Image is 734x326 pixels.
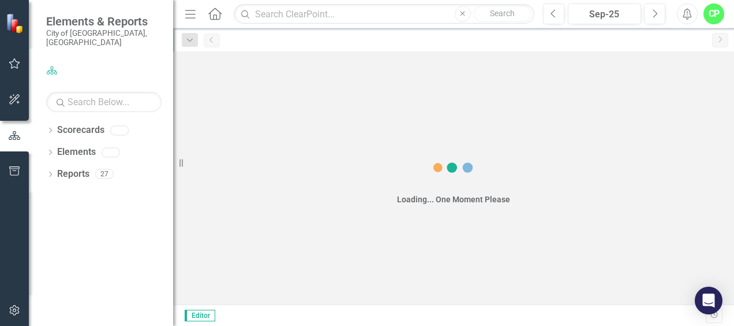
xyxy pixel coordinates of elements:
[474,6,531,22] button: Search
[568,3,641,24] button: Sep-25
[397,194,510,205] div: Loading... One Moment Please
[57,124,104,137] a: Scorecards
[5,12,27,34] img: ClearPoint Strategy
[57,146,96,159] a: Elements
[95,169,114,179] div: 27
[695,287,722,314] div: Open Intercom Messenger
[234,4,534,24] input: Search ClearPoint...
[46,28,162,47] small: City of [GEOGRAPHIC_DATA], [GEOGRAPHIC_DATA]
[572,8,637,21] div: Sep-25
[185,310,215,321] span: Editor
[703,3,724,24] button: CP
[46,14,162,28] span: Elements & Reports
[57,168,89,181] a: Reports
[490,9,515,18] span: Search
[46,92,162,112] input: Search Below...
